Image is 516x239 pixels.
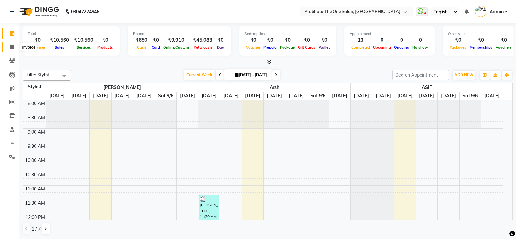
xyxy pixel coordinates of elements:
[135,45,148,49] span: Cash
[27,72,49,77] span: Filter Stylist
[350,37,372,44] div: 13
[32,226,41,233] span: 1 / 7
[352,92,370,100] a: September 1, 2025
[133,31,226,37] div: Finance
[24,214,46,221] div: 12:00 PM
[200,92,218,100] a: September 1, 2025
[490,8,504,15] span: Admin
[133,37,150,44] div: ₹650
[72,37,96,44] div: ₹10,560
[96,45,114,49] span: Products
[374,92,392,100] a: September 2, 2025
[199,195,219,223] div: [PERSON_NAME], TK01, 11:20 AM-12:20 PM, Haircut,[PERSON_NAME]
[26,129,46,136] div: 9:00 AM
[396,92,414,100] a: September 3, 2025
[75,45,93,49] span: Services
[244,92,262,100] a: September 3, 2025
[23,83,46,90] div: Stylist
[351,83,503,92] span: ASIF
[113,92,131,100] a: September 4, 2025
[162,37,191,44] div: ₹9,910
[440,92,457,100] a: September 5, 2025
[350,45,372,49] span: Completed
[157,92,174,100] a: September 6, 2025
[150,37,162,44] div: ₹0
[24,200,46,207] div: 11:30 AM
[92,92,109,100] a: September 3, 2025
[494,45,513,49] span: Vouchers
[48,92,66,100] a: September 1, 2025
[233,72,269,77] span: [DATE] - [DATE]
[461,92,479,100] a: September 6, 2025
[411,37,430,44] div: 0
[150,45,162,49] span: Card
[296,45,317,49] span: Gift Cards
[191,37,215,44] div: ₹45,083
[192,45,213,49] span: Petty cash
[70,92,88,100] a: September 2, 2025
[372,37,392,44] div: 0
[184,70,215,80] span: Current Week
[26,114,46,121] div: 8:30 AM
[244,45,262,49] span: Voucher
[28,37,47,44] div: ₹0
[278,37,296,44] div: ₹0
[53,45,66,49] span: Sales
[215,45,225,49] span: Due
[287,92,305,100] a: September 5, 2025
[24,157,46,164] div: 10:00 AM
[317,45,331,49] span: Wallet
[28,31,114,37] div: Total
[265,92,283,100] a: September 4, 2025
[47,37,72,44] div: ₹10,560
[135,92,153,100] a: September 5, 2025
[468,45,494,49] span: Memberships
[179,92,196,100] a: September 7, 2025
[71,3,99,21] b: 08047224946
[26,143,46,150] div: 9:30 AM
[468,37,494,44] div: ₹0
[244,37,262,44] div: ₹0
[448,37,468,44] div: ₹0
[222,92,240,100] a: September 2, 2025
[392,45,411,49] span: Ongoing
[309,92,327,100] a: September 6, 2025
[392,37,411,44] div: 0
[296,37,317,44] div: ₹0
[278,45,296,49] span: Package
[350,31,430,37] div: Appointment
[483,92,501,100] a: September 7, 2025
[20,43,37,51] div: Invoice
[24,171,46,178] div: 10:30 AM
[244,31,331,37] div: Redemption
[475,6,486,17] img: Admin
[24,186,46,192] div: 11:00 AM
[262,45,278,49] span: Prepaid
[215,37,226,44] div: ₹0
[411,45,430,49] span: No show
[262,37,278,44] div: ₹0
[46,83,198,92] span: [PERSON_NAME]
[372,45,392,49] span: Upcoming
[454,72,473,77] span: ADD NEW
[331,92,349,100] a: September 7, 2025
[494,37,513,44] div: ₹0
[96,37,114,44] div: ₹0
[448,45,468,49] span: Packages
[16,3,61,21] img: logo
[317,37,331,44] div: ₹0
[26,100,46,107] div: 8:00 AM
[392,70,449,80] input: Search Appointment
[453,71,475,80] button: ADD NEW
[162,45,191,49] span: Online/Custom
[418,92,435,100] a: September 4, 2025
[198,83,350,92] span: Arsh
